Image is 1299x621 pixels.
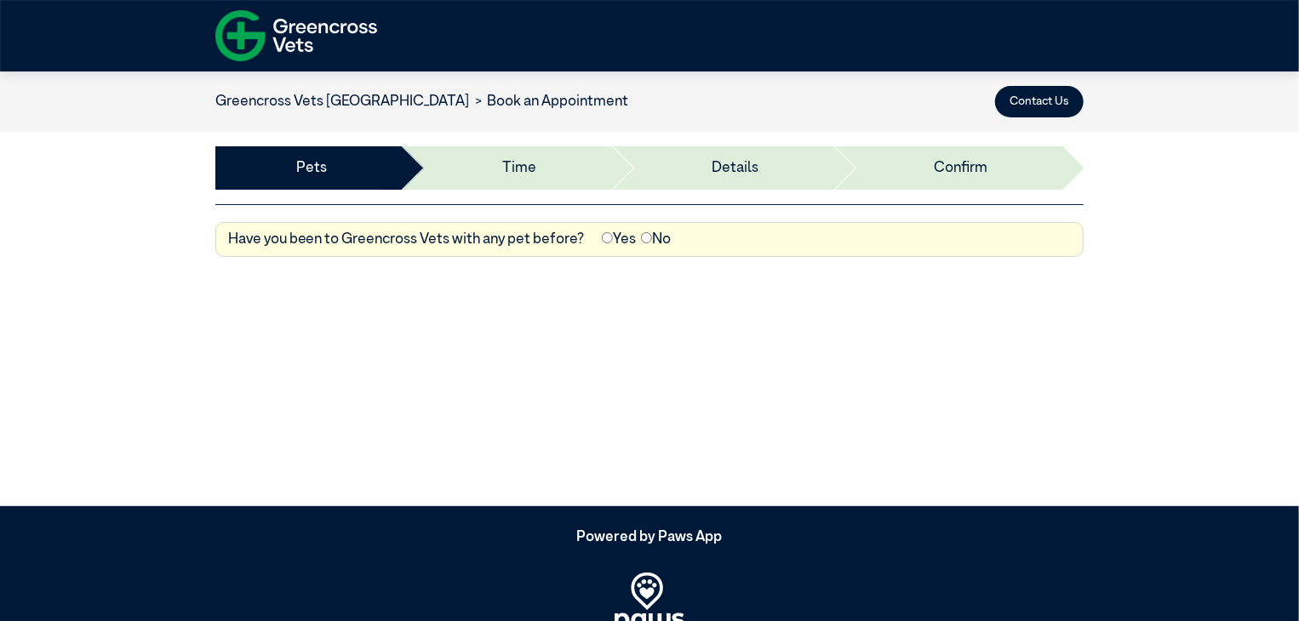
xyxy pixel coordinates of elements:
h5: Powered by Paws App [215,529,1084,546]
a: Pets [296,157,327,179]
a: Greencross Vets [GEOGRAPHIC_DATA] [215,94,469,109]
label: No [641,229,671,251]
nav: breadcrumb [215,91,629,113]
label: Yes [602,229,636,251]
button: Contact Us [995,86,1084,117]
img: f-logo [215,4,377,67]
li: Book an Appointment [469,91,629,113]
label: Have you been to Greencross Vets with any pet before? [228,229,585,251]
input: Yes [602,232,613,243]
input: No [641,232,652,243]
